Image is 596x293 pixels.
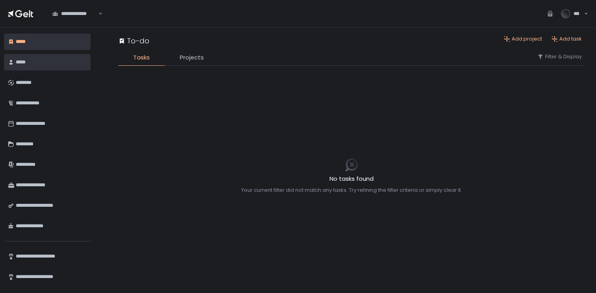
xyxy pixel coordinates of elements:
[537,53,582,60] button: Filter & Display
[118,35,149,46] div: To-do
[504,35,542,43] button: Add project
[133,53,150,62] span: Tasks
[180,53,204,62] span: Projects
[551,35,582,43] button: Add task
[241,174,462,184] h2: No tasks found
[97,10,98,18] input: Search for option
[47,6,102,22] div: Search for option
[241,187,462,194] div: Your current filter did not match any tasks. Try refining the filter criteria or simply clear it.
